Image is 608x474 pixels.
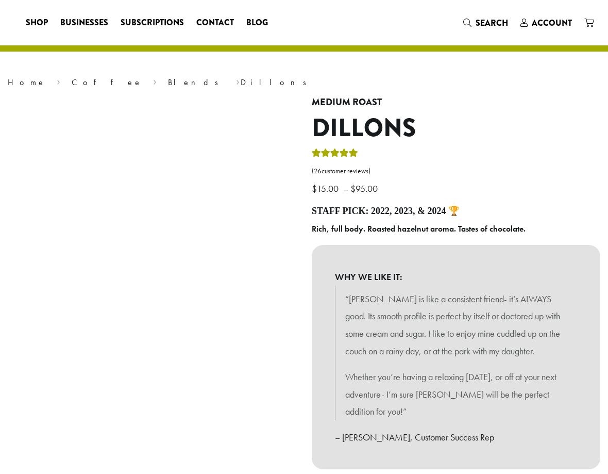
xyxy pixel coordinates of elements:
a: Subscriptions [114,14,190,31]
span: Search [476,17,508,29]
span: Subscriptions [121,17,184,29]
div: Rated 5.00 out of 5 [312,147,358,162]
a: Coffee [72,77,142,88]
h4: Medium Roast [312,97,600,108]
span: $ [312,183,317,194]
a: (26customer reviews) [312,166,600,176]
p: Whether you’re having a relaxing [DATE], or off at your next adventure- I’m sure [PERSON_NAME] wi... [345,368,567,420]
nav: Breadcrumb [8,76,600,89]
p: “[PERSON_NAME] is like a consistent friend- it’s ALWAYS good. Its smooth profile is perfect by it... [345,290,567,360]
span: Blog [246,17,268,29]
h4: Staff Pick: 2022, 2023, & 2024 🏆 [312,206,600,217]
span: Contact [196,17,234,29]
span: 26 [314,167,322,175]
span: › [153,73,157,89]
bdi: 95.00 [350,183,380,194]
a: Blends [168,77,225,88]
a: Search [457,14,514,31]
span: Account [532,17,572,29]
a: Contact [190,14,240,31]
a: Blog [240,14,274,31]
p: – [PERSON_NAME], Customer Success Rep [335,429,577,446]
span: Shop [26,17,48,29]
bdi: 15.00 [312,183,341,194]
span: Businesses [60,17,108,29]
span: – [343,183,348,194]
span: › [57,73,60,89]
a: Home [8,77,46,88]
span: $ [350,183,356,194]
a: Businesses [54,14,114,31]
a: Shop [20,14,54,31]
b: WHY WE LIKE IT: [335,268,577,286]
h1: Dillons [312,113,600,143]
b: Rich, full body. Roasted hazelnut aroma. Tastes of chocolate. [312,223,526,234]
a: Account [514,14,578,31]
span: › [236,73,240,89]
